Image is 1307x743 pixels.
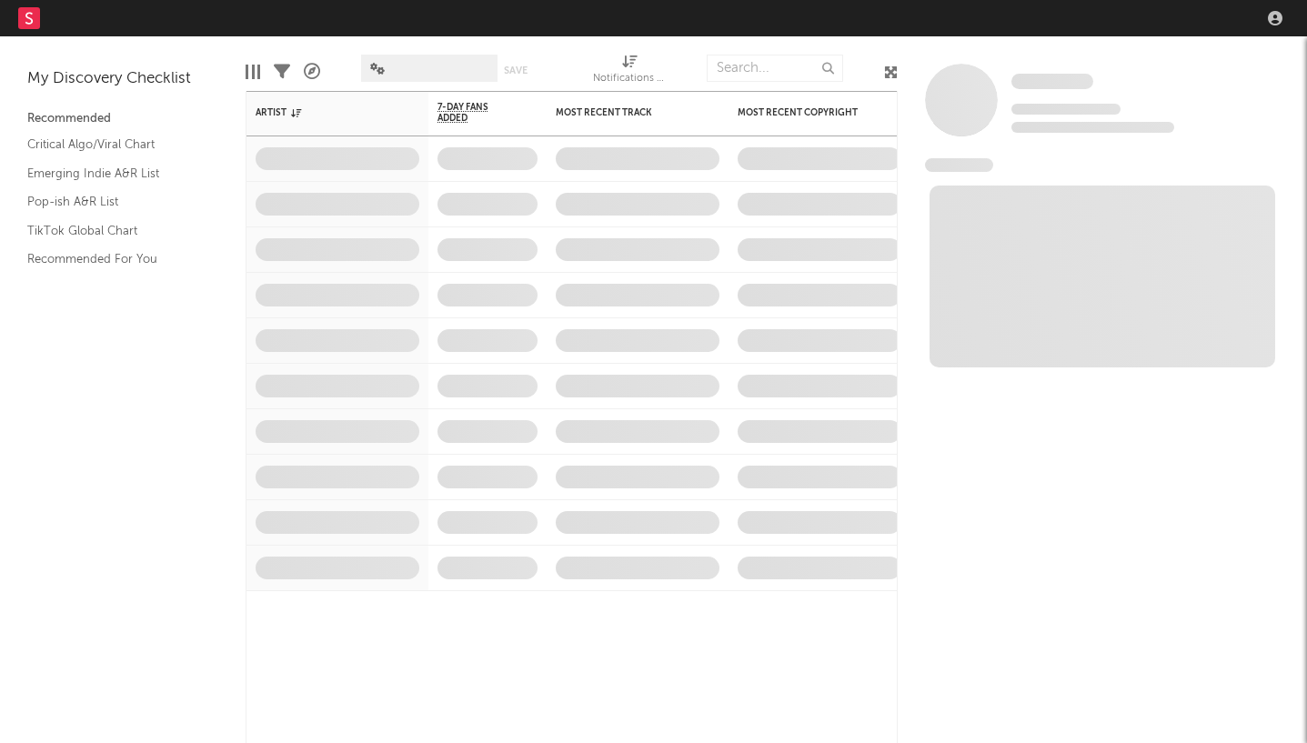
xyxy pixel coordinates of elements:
[556,107,692,118] div: Most Recent Track
[504,65,528,75] button: Save
[27,249,200,269] a: Recommended For You
[27,221,200,241] a: TikTok Global Chart
[1011,74,1093,89] span: Some Artist
[27,164,200,184] a: Emerging Indie A&R List
[437,102,510,124] span: 7-Day Fans Added
[27,192,200,212] a: Pop-ish A&R List
[1011,104,1121,115] span: Tracking Since: [DATE]
[27,135,200,155] a: Critical Algo/Viral Chart
[707,55,843,82] input: Search...
[925,158,993,172] span: News Feed
[738,107,874,118] div: Most Recent Copyright
[304,45,320,98] div: A&R Pipeline
[27,68,218,90] div: My Discovery Checklist
[593,68,666,90] div: Notifications (Artist)
[256,107,392,118] div: Artist
[593,45,666,98] div: Notifications (Artist)
[1011,122,1174,133] span: 0 fans last week
[27,108,218,130] div: Recommended
[274,45,290,98] div: Filters
[246,45,260,98] div: Edit Columns
[1011,73,1093,91] a: Some Artist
